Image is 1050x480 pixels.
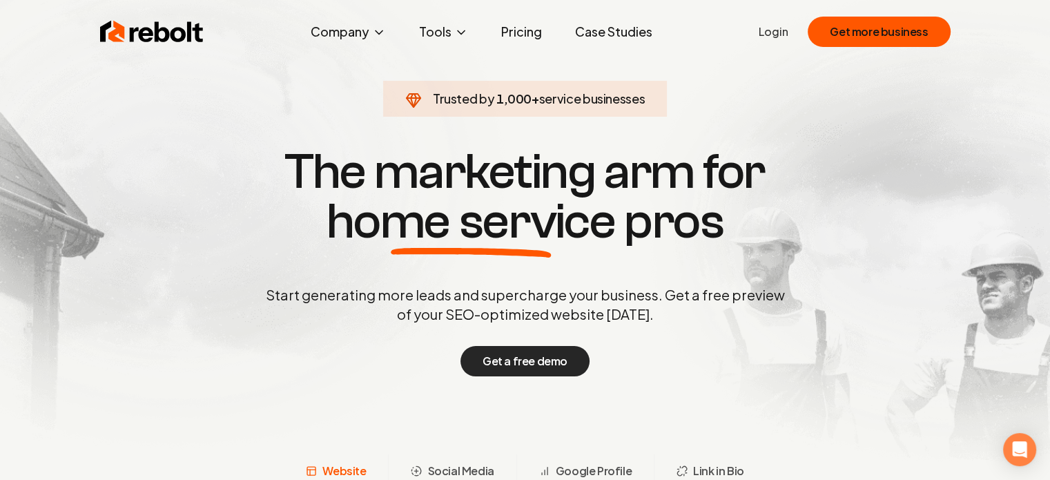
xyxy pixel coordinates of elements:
[300,18,397,46] button: Company
[759,23,788,40] a: Login
[539,90,645,106] span: service businesses
[194,147,857,247] h1: The marketing arm for pros
[427,463,494,479] span: Social Media
[322,463,366,479] span: Website
[263,285,788,324] p: Start generating more leads and supercharge your business. Get a free preview of your SEO-optimiz...
[556,463,632,479] span: Google Profile
[564,18,663,46] a: Case Studies
[433,90,494,106] span: Trusted by
[1003,433,1036,466] div: Open Intercom Messenger
[408,18,479,46] button: Tools
[496,89,532,108] span: 1,000
[693,463,744,479] span: Link in Bio
[460,346,590,376] button: Get a free demo
[490,18,553,46] a: Pricing
[100,18,204,46] img: Rebolt Logo
[327,197,616,247] span: home service
[808,17,950,47] button: Get more business
[532,90,539,106] span: +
